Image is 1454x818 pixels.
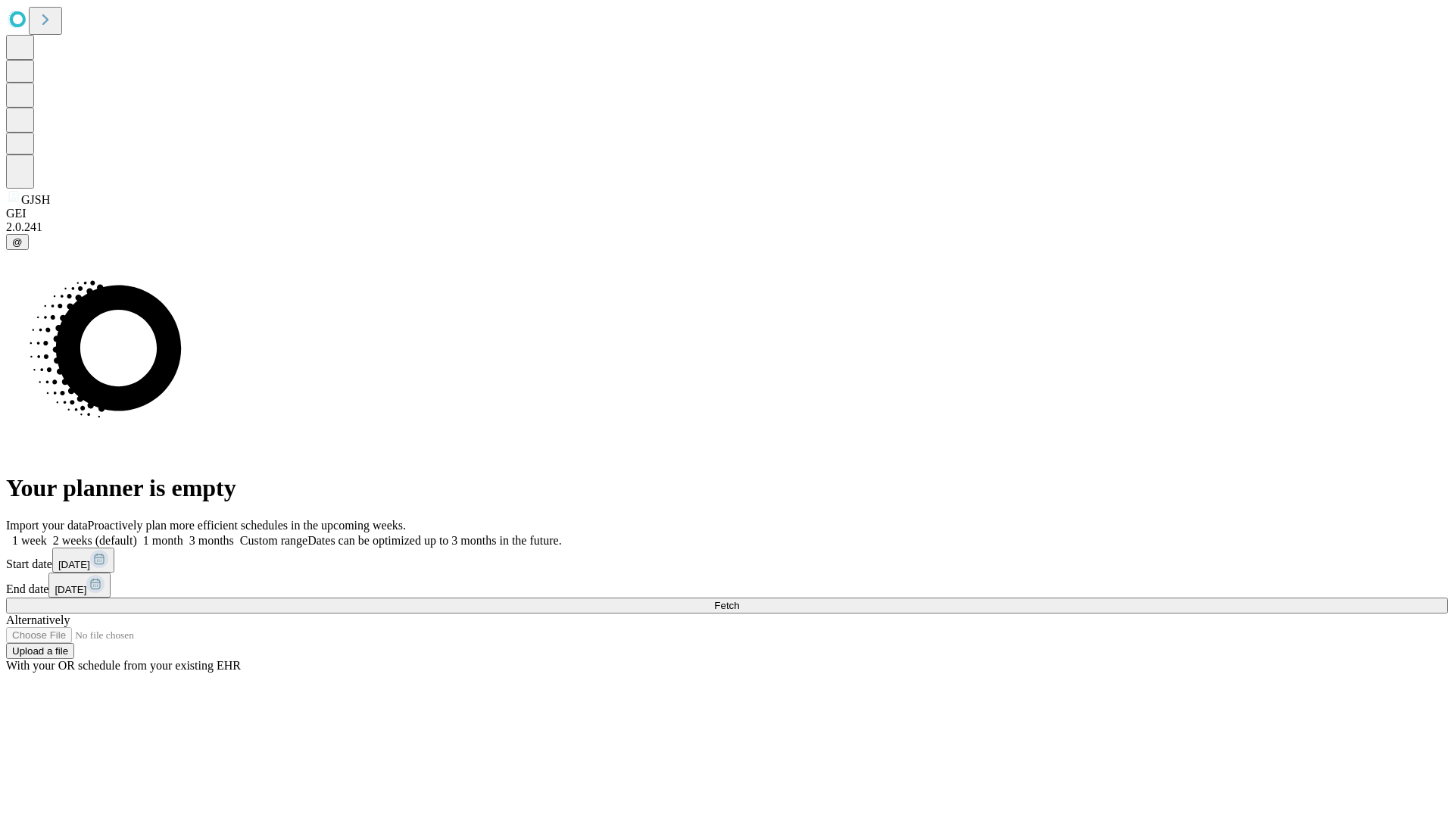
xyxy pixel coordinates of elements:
div: Start date [6,548,1448,573]
span: Import your data [6,519,88,532]
span: [DATE] [55,584,86,595]
span: 3 months [189,534,234,547]
span: Proactively plan more efficient schedules in the upcoming weeks. [88,519,406,532]
span: GJSH [21,193,50,206]
span: 1 month [143,534,183,547]
h1: Your planner is empty [6,474,1448,502]
span: [DATE] [58,559,90,570]
div: 2.0.241 [6,220,1448,234]
div: GEI [6,207,1448,220]
span: Custom range [240,534,307,547]
button: @ [6,234,29,250]
span: With your OR schedule from your existing EHR [6,659,241,672]
button: Fetch [6,598,1448,613]
span: 2 weeks (default) [53,534,137,547]
span: @ [12,236,23,248]
span: Alternatively [6,613,70,626]
span: 1 week [12,534,47,547]
span: Fetch [714,600,739,611]
span: Dates can be optimized up to 3 months in the future. [307,534,561,547]
button: Upload a file [6,643,74,659]
button: [DATE] [52,548,114,573]
button: [DATE] [48,573,111,598]
div: End date [6,573,1448,598]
